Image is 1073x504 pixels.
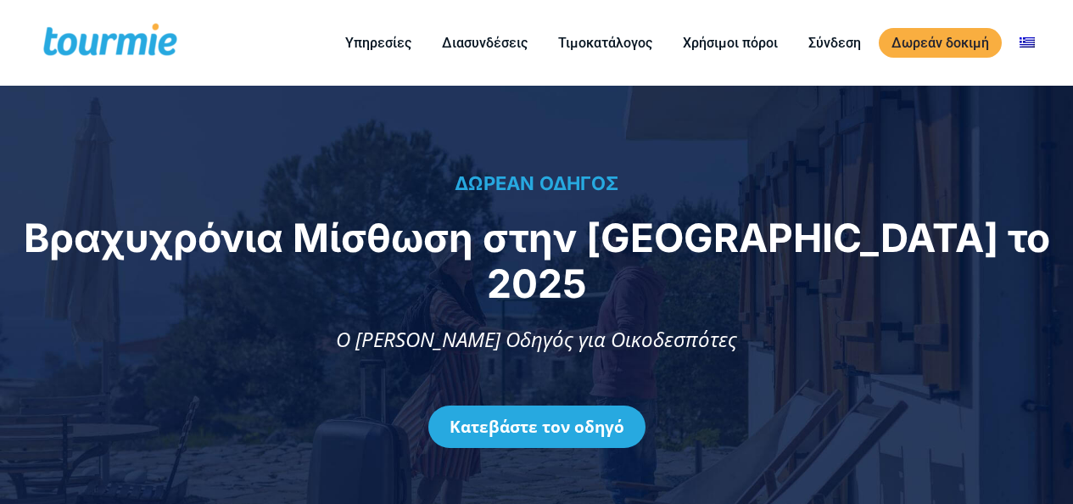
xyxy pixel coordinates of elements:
a: Χρήσιμοι πόροι [670,32,791,53]
a: Δωρεάν δοκιμή [879,28,1002,58]
a: Κατεβάστε τον οδηγό [428,406,645,448]
a: Υπηρεσίες [333,32,424,53]
span: Βραχυχρόνια Μίσθωση στην [GEOGRAPHIC_DATA] το 2025 [24,214,1050,307]
a: Διασυνδέσεις [429,32,540,53]
span: ΔΩΡΕΑΝ ΟΔΗΓΟΣ [455,172,618,194]
a: Σύνδεση [796,32,874,53]
span: Ο [PERSON_NAME] Οδηγός για Οικοδεσπότες [336,325,737,353]
a: Τιμοκατάλογος [545,32,665,53]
